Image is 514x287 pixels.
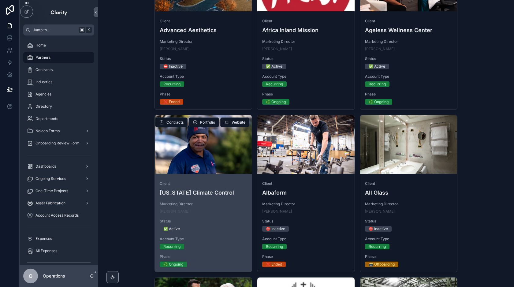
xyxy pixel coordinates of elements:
[365,181,453,186] span: Client
[35,188,68,193] span: One-Time Projects
[160,26,247,34] h4: Advanced Aesthetics
[160,188,247,197] h4: [US_STATE] Climate Control
[262,26,350,34] h4: Africa Inland Mission
[160,19,247,24] span: Client
[160,209,189,214] a: [PERSON_NAME]
[365,47,395,51] a: [PERSON_NAME]
[86,28,91,32] span: K
[365,39,453,44] span: Marketing Director
[23,113,94,124] a: Departments
[200,120,215,125] span: Portfolio
[163,64,183,69] div: ⛔ Inactive
[257,115,355,174] div: Albaform_Q12021_HMD05162.webp
[266,244,283,249] div: Recurring
[262,202,350,207] span: Marketing Director
[266,262,282,267] div: ❌ Ended
[35,164,56,169] span: Dashboards
[360,115,458,272] a: ClientAll GlassMarketing Director[PERSON_NAME]Status⛔ InactiveAccount TypeRecurringPhase🗃 Offboar...
[369,226,388,232] div: ⛔ Inactive
[262,92,350,97] span: Phase
[189,117,219,127] button: Portfolio
[369,262,395,267] div: 🗃 Offboarding
[369,99,389,105] div: ♻️ Ongoing
[23,64,94,75] a: Contracts
[365,209,395,214] a: [PERSON_NAME]
[35,236,52,241] span: Expenses
[160,74,247,79] span: Account Type
[23,185,94,196] a: One-Time Projects
[23,89,94,100] a: Agencies
[163,226,180,232] div: ✅ Active
[369,81,386,87] div: Recurring
[266,226,285,232] div: ⛔ Inactive
[262,181,350,186] span: Client
[155,117,188,127] button: Contracts
[160,47,189,51] a: [PERSON_NAME]
[365,26,453,34] h4: Ageless Wellness Center
[20,35,98,265] div: scrollable content
[23,101,94,112] a: Directory
[35,129,60,133] span: Noloco Forms
[365,74,453,79] span: Account Type
[50,7,68,17] img: App logo
[23,40,94,51] a: Home
[266,64,282,69] div: ✅ Active
[262,209,292,214] a: [PERSON_NAME]
[262,237,350,241] span: Account Type
[365,202,453,207] span: Marketing Director
[262,39,350,44] span: Marketing Director
[365,237,453,241] span: Account Type
[35,43,46,48] span: Home
[23,161,94,172] a: Dashboards
[369,244,386,249] div: Recurring
[266,99,286,105] div: ♻️ Ongoing
[160,219,247,224] span: Status
[262,74,350,79] span: Account Type
[35,116,58,121] span: Departments
[23,198,94,209] a: Asset Fabrication
[166,120,184,125] span: Contracts
[35,176,66,181] span: Ongoing Services
[23,245,94,256] a: All Expenses
[160,92,247,97] span: Phase
[35,248,57,253] span: All Expenses
[160,56,247,61] span: Status
[35,92,51,97] span: Agencies
[360,115,457,174] div: BATHROOM-MIRRORS.webp
[365,219,453,224] span: Status
[220,117,249,127] button: Website
[35,55,50,60] span: Partners
[155,115,252,174] div: DSC00249.webp
[266,81,283,87] div: Recurring
[262,47,292,51] a: [PERSON_NAME]
[155,115,252,272] a: Client[US_STATE] Climate ControlMarketing Director[PERSON_NAME]Status✅ ActiveAccount TypeRecurrin...
[35,141,80,146] span: Onboarding Review Form
[35,67,53,72] span: Contracts
[35,80,52,84] span: Industries
[35,104,52,109] span: Directory
[262,219,350,224] span: Status
[23,233,94,244] a: Expenses
[23,24,94,35] button: Jump to...K
[365,56,453,61] span: Status
[262,188,350,197] h4: Albaform
[35,201,65,206] span: Asset Fabrication
[23,210,94,221] a: Account Access Records
[23,76,94,88] a: Industries
[232,120,245,125] span: Website
[365,188,453,197] h4: All Glass
[29,272,32,280] span: O
[43,273,65,279] p: Operations
[35,213,79,218] span: Account Access Records
[23,125,94,136] a: Noloco Forms
[262,19,350,24] span: Client
[365,254,453,259] span: Phase
[365,19,453,24] span: Client
[160,254,247,259] span: Phase
[33,28,76,32] span: Jump to...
